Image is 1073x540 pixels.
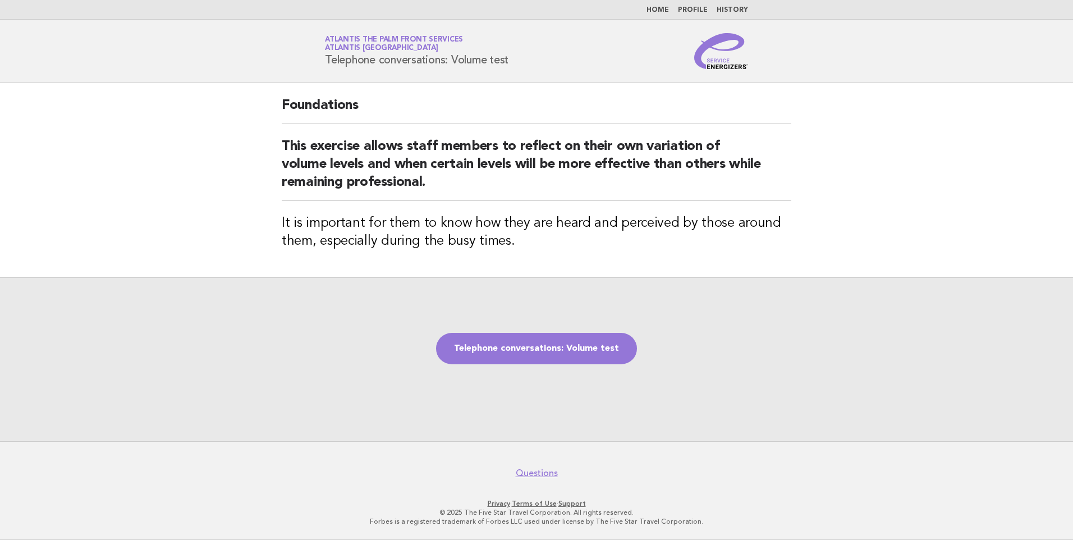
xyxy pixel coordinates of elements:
p: · · [193,499,880,508]
p: © 2025 The Five Star Travel Corporation. All rights reserved. [193,508,880,517]
a: Support [558,500,586,507]
img: Service Energizers [694,33,748,69]
span: Atlantis [GEOGRAPHIC_DATA] [325,45,438,52]
p: Forbes is a registered trademark of Forbes LLC used under license by The Five Star Travel Corpora... [193,517,880,526]
a: Telephone conversations: Volume test [436,333,637,364]
a: Privacy [488,500,510,507]
a: Questions [516,468,558,479]
a: Profile [678,7,708,13]
h2: Foundations [282,97,791,124]
h1: Telephone conversations: Volume test [325,36,508,66]
a: Home [646,7,669,13]
h2: This exercise allows staff members to reflect on their own variation of volume levels and when ce... [282,138,791,201]
a: History [717,7,748,13]
a: Atlantis The Palm Front ServicesAtlantis [GEOGRAPHIC_DATA] [325,36,463,52]
h3: It is important for them to know how they are heard and perceived by those around them, especiall... [282,214,791,250]
a: Terms of Use [512,500,557,507]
